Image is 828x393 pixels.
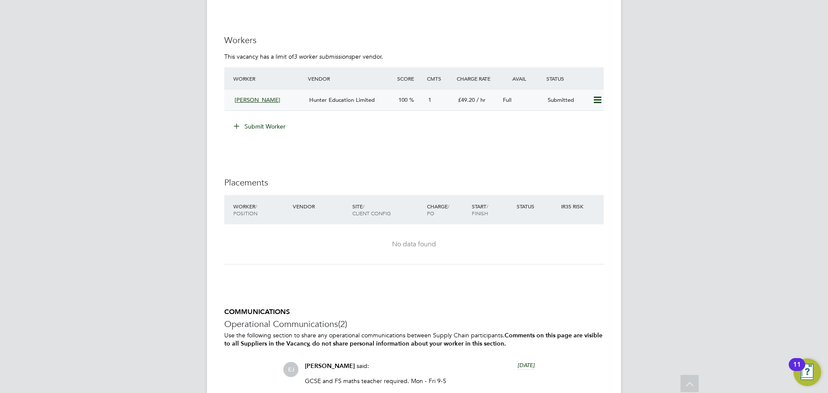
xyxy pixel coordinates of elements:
div: Charge [425,198,470,221]
h3: Placements [224,177,604,188]
span: Hunter Education Limited [309,96,375,104]
div: Status [544,71,604,86]
span: 100 [398,96,408,104]
span: / Finish [472,203,488,217]
p: Use the following section to share any operational communications between Supply Chain participants. [224,331,604,348]
div: Submitted [544,93,589,107]
div: IR35 Risk [559,198,589,214]
h3: Operational Communications [224,318,604,330]
div: Start [470,198,514,221]
span: [PERSON_NAME] [235,96,280,104]
div: Charge Rate [455,71,499,86]
button: Submit Worker [228,119,292,133]
span: 1 [428,96,431,104]
span: / PO [427,203,449,217]
span: [PERSON_NAME] [305,362,355,370]
p: GCSE and FS maths teacher required. Mon - Fri 9-5 [305,377,535,385]
div: Site [350,198,425,221]
span: said: [357,362,369,370]
div: Cmts [425,71,455,86]
span: / Client Config [352,203,391,217]
span: £49.20 [458,96,475,104]
div: Vendor [306,71,395,86]
div: Status [514,198,559,214]
em: 3 worker submissions [294,53,351,60]
b: Comments on this page are visible to all Suppliers in the Vacancy, do not share personal informat... [224,332,602,347]
div: No data found [233,240,595,249]
button: Open Resource Center, 11 new notifications [793,358,821,386]
span: / Position [233,203,257,217]
div: Score [395,71,425,86]
div: Vendor [291,198,350,214]
span: [DATE] [517,362,535,369]
div: Avail [499,71,544,86]
span: (2) [338,318,347,330]
span: EJ [283,362,298,377]
span: / hr [477,96,486,104]
h3: Workers [224,35,604,46]
div: Worker [231,71,306,86]
div: 11 [793,365,801,376]
h5: COMMUNICATIONS [224,308,604,317]
p: This vacancy has a limit of per vendor. [224,53,604,60]
div: Worker [231,198,291,221]
span: Full [503,96,511,104]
